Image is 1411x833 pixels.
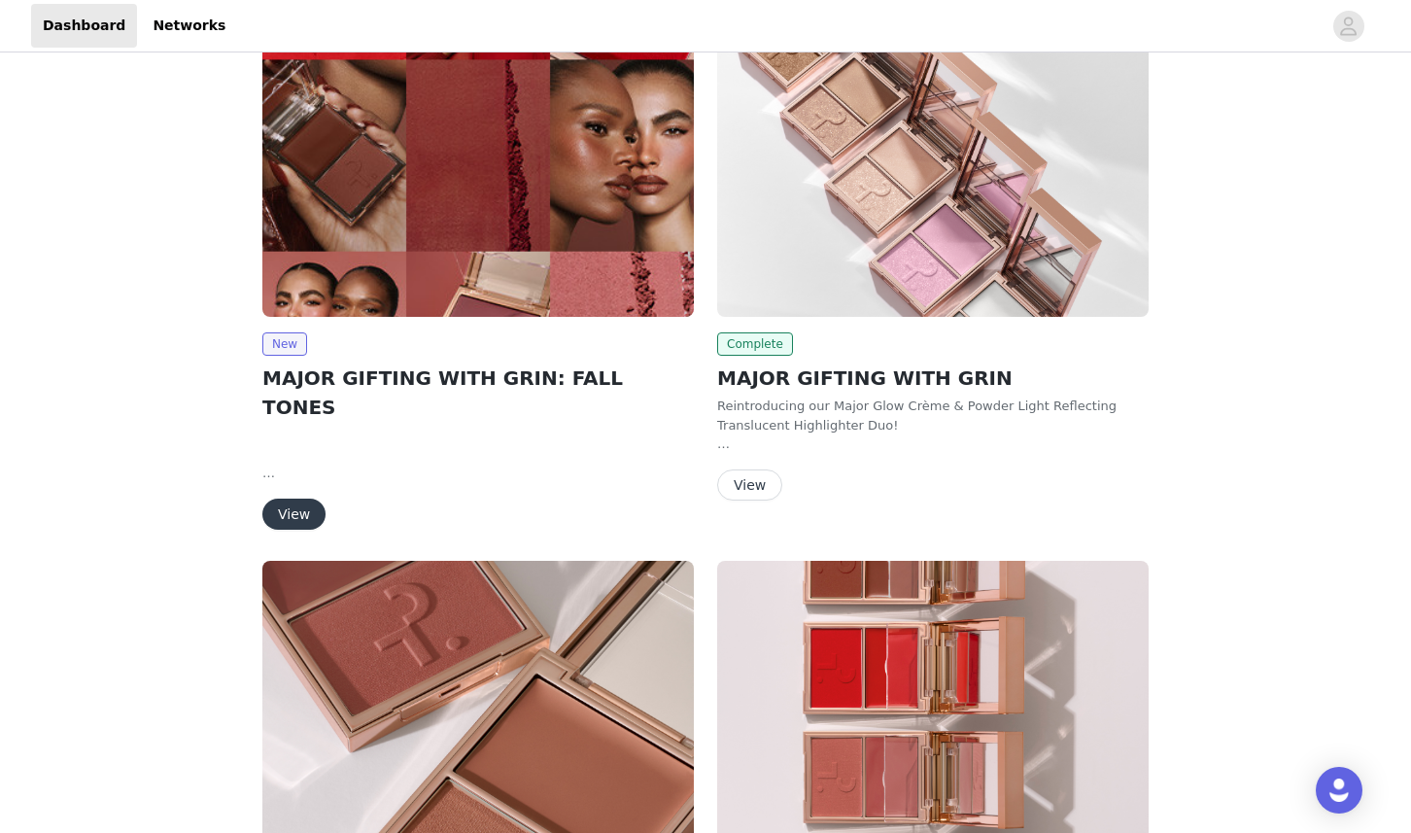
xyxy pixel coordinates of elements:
[262,332,307,356] span: New
[717,332,793,356] span: Complete
[262,499,326,530] button: View
[717,397,1149,434] p: Reintroducing our Major Glow Crème & Powder Light Reflecting Translucent Highlighter Duo!
[141,4,237,48] a: Networks
[262,364,694,422] h2: MAJOR GIFTING WITH GRIN: FALL TONES
[1339,11,1358,42] div: avatar
[31,4,137,48] a: Dashboard
[262,507,326,522] a: View
[1316,767,1362,814] div: Open Intercom Messenger
[717,469,782,501] button: View
[717,364,1149,393] h2: MAJOR GIFTING WITH GRIN
[717,478,782,493] a: View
